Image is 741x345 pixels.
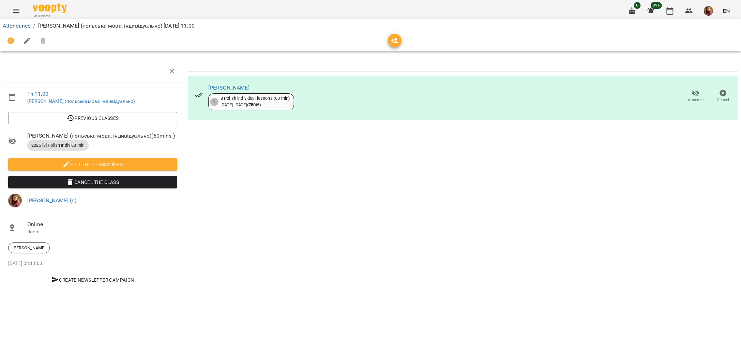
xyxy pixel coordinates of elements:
[8,194,22,207] img: 4fb94bb6ae1e002b961ceeb1b4285021.JPG
[38,22,195,30] p: [PERSON_NAME] (польська мова, індивідуально) [DATE] 11:00
[704,6,713,16] img: 4fb94bb6ae1e002b961ceeb1b4285021.JPG
[11,276,175,284] span: Create Newsletter Campaign
[33,3,67,13] img: Voopty Logo
[9,245,49,251] span: [PERSON_NAME]
[27,91,48,97] a: Th , 11:00
[8,274,177,286] button: Create Newsletter Campaign
[682,87,710,106] button: Absence
[720,4,733,17] button: EN
[27,220,177,229] span: Online
[8,176,177,188] button: Cancel the class
[8,112,177,124] button: Previous Classes
[723,7,730,14] span: EN
[208,84,249,91] a: [PERSON_NAME]
[634,2,641,9] span: 6
[717,97,729,103] span: Cancel
[3,22,30,29] a: Attendance
[3,22,738,30] nav: breadcrumb
[688,97,704,103] span: Absence
[221,95,290,108] div: 8 Polish individual lessons (60 min) [DATE] - [DATE]
[14,114,172,122] span: Previous Classes
[710,87,737,106] button: Cancel
[8,3,25,19] button: Menu
[247,102,261,107] b: ( 750 ₴ )
[8,260,177,267] p: [DATE] 03:11:03
[27,197,77,204] a: [PERSON_NAME] (п)
[651,2,662,9] span: 99+
[27,98,135,104] a: [PERSON_NAME] (польська мова, індивідуально)
[210,98,218,106] div: 1
[33,14,67,18] span: For Business
[8,242,50,253] div: [PERSON_NAME]
[14,178,172,186] span: Cancel the class
[27,229,177,235] p: Room
[27,132,177,140] span: [PERSON_NAME] (польська мова, індивідуально) ( 60 mins. )
[33,22,35,30] li: /
[14,160,172,169] span: Edit the class's Info
[8,158,177,171] button: Edit the class's Info
[27,142,89,148] span: 2025 [8] Polish Indiv 60 min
